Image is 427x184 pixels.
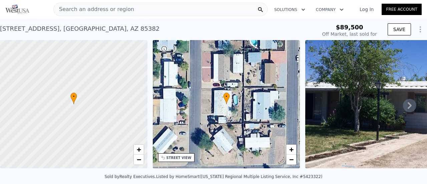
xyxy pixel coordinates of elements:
div: Sold by Realty Executives . [104,174,156,179]
button: Company [311,4,349,16]
span: Search an address or region [54,5,134,13]
button: Show Options [414,23,427,36]
a: Zoom in [134,145,144,155]
div: Listed by HomeSmart ([US_STATE] Regional Multiple Listing Service, Inc #5423322) [156,174,323,179]
img: Pellego [5,5,29,14]
span: $89,500 [336,24,363,31]
a: Zoom in [286,145,296,155]
span: − [136,155,141,164]
a: Log In [352,6,382,13]
button: Solutions [269,4,311,16]
a: Zoom out [286,155,296,165]
span: − [289,155,294,164]
span: + [136,145,141,154]
span: • [223,94,230,100]
span: + [289,145,294,154]
button: SAVE [388,23,411,35]
div: STREET VIEW [166,155,191,160]
a: Free Account [382,4,422,15]
div: • [70,93,77,104]
div: Off Market, last sold for [322,31,377,37]
a: Zoom out [134,155,144,165]
span: • [70,94,77,100]
div: • [223,93,230,104]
